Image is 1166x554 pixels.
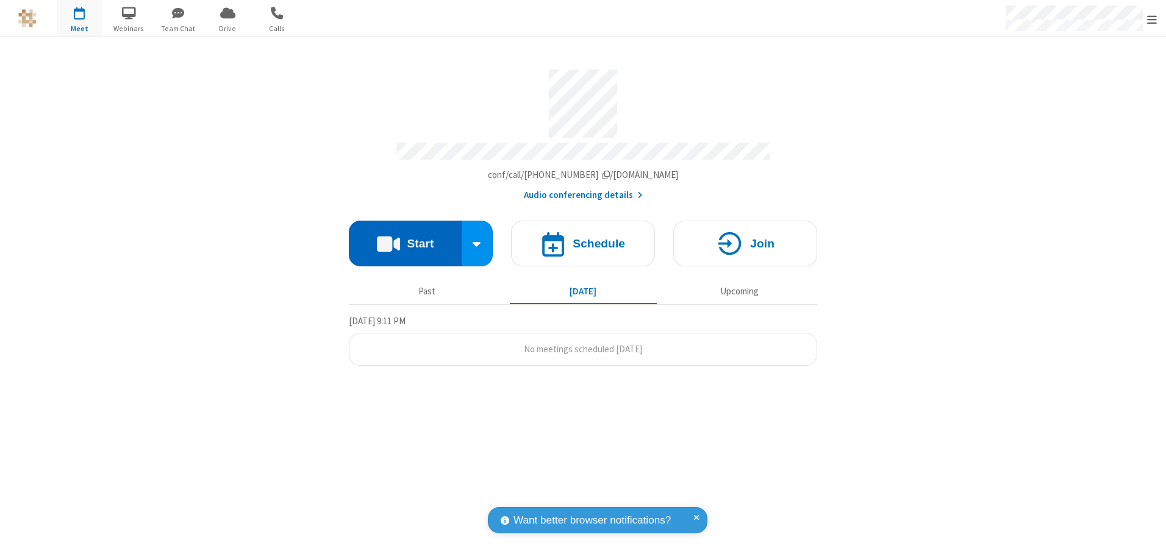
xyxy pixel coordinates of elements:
h4: Start [407,238,434,249]
button: Schedule [511,221,655,266]
span: [DATE] 9:11 PM [349,315,406,327]
button: Join [673,221,817,266]
span: Drive [205,23,251,34]
button: Upcoming [666,280,813,303]
span: Want better browser notifications? [513,513,671,528]
span: Team Chat [156,23,201,34]
span: Copy my meeting room link [488,169,679,180]
button: [DATE] [510,280,657,303]
button: Past [354,280,501,303]
img: QA Selenium DO NOT DELETE OR CHANGE [18,9,37,27]
div: Start conference options [462,221,493,266]
h4: Join [750,238,774,249]
span: Calls [254,23,300,34]
span: Meet [57,23,102,34]
section: Today's Meetings [349,314,817,366]
button: Start [349,221,462,266]
button: Audio conferencing details [524,188,643,202]
h4: Schedule [573,238,625,249]
span: Webinars [106,23,152,34]
button: Copy my meeting room linkCopy my meeting room link [488,168,679,182]
span: No meetings scheduled [DATE] [524,343,642,355]
section: Account details [349,60,817,202]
